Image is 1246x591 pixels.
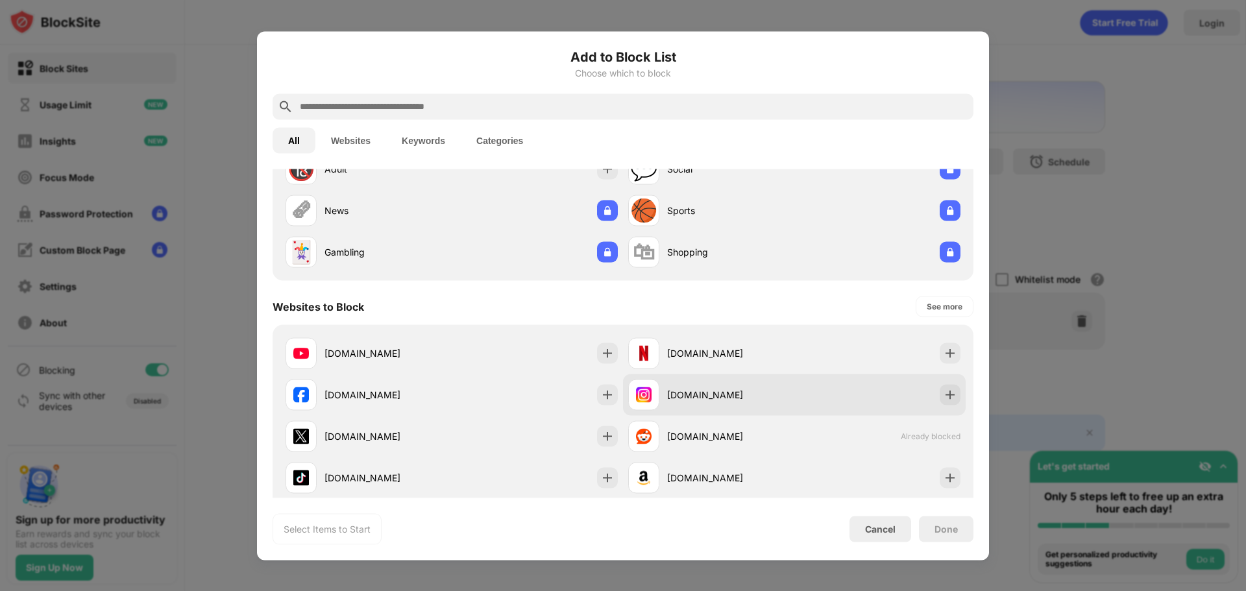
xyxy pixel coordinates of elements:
[630,156,657,182] div: 💬
[315,127,386,153] button: Websites
[461,127,539,153] button: Categories
[273,67,973,78] div: Choose which to block
[636,345,652,361] img: favicons
[630,197,657,224] div: 🏀
[324,162,452,176] div: Adult
[324,471,452,485] div: [DOMAIN_NAME]
[273,127,315,153] button: All
[667,388,794,402] div: [DOMAIN_NAME]
[934,524,958,534] div: Done
[293,387,309,402] img: favicons
[287,239,315,265] div: 🃏
[324,346,452,360] div: [DOMAIN_NAME]
[667,245,794,259] div: Shopping
[324,429,452,443] div: [DOMAIN_NAME]
[324,204,452,217] div: News
[293,345,309,361] img: favicons
[667,204,794,217] div: Sports
[273,47,973,66] h6: Add to Block List
[273,300,364,313] div: Websites to Block
[293,428,309,444] img: favicons
[278,99,293,114] img: search.svg
[636,470,652,485] img: favicons
[667,471,794,485] div: [DOMAIN_NAME]
[865,524,896,535] div: Cancel
[636,428,652,444] img: favicons
[667,346,794,360] div: [DOMAIN_NAME]
[667,162,794,176] div: Social
[636,387,652,402] img: favicons
[633,239,655,265] div: 🛍
[287,156,315,182] div: 🔞
[293,470,309,485] img: favicons
[901,431,960,441] span: Already blocked
[290,197,312,224] div: 🗞
[284,522,371,535] div: Select Items to Start
[927,300,962,313] div: See more
[386,127,461,153] button: Keywords
[324,245,452,259] div: Gambling
[667,429,794,443] div: [DOMAIN_NAME]
[324,388,452,402] div: [DOMAIN_NAME]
